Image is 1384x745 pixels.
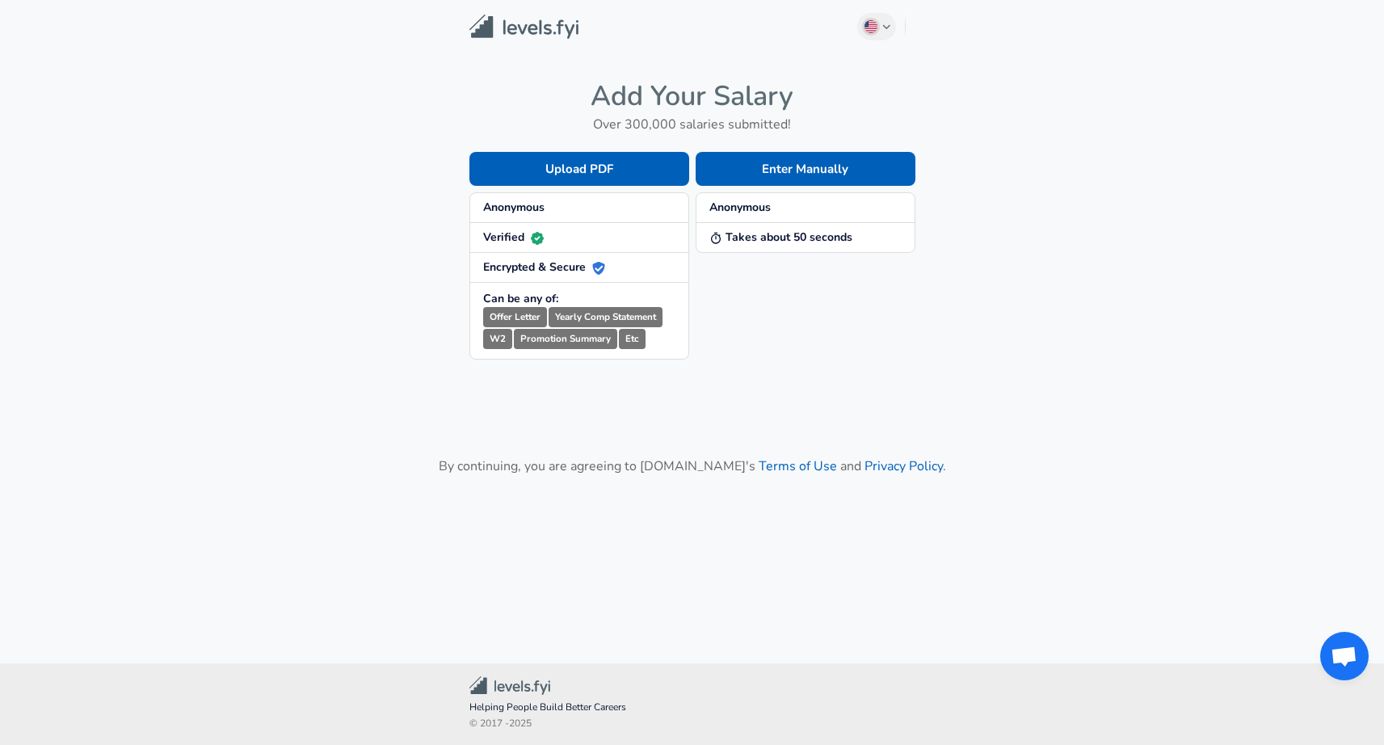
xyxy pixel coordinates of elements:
strong: Verified [483,229,544,245]
small: Offer Letter [483,307,547,327]
div: Open chat [1320,632,1369,680]
h6: Over 300,000 salaries submitted! [469,113,915,136]
span: © 2017 - 2025 [469,716,915,732]
small: Etc [619,329,646,349]
button: Upload PDF [469,152,689,186]
strong: Encrypted & Secure [483,259,605,275]
strong: Can be any of: [483,291,558,306]
strong: Anonymous [483,200,545,215]
img: English (US) [864,20,877,33]
button: Enter Manually [696,152,915,186]
img: Levels.fyi [469,15,578,40]
span: Helping People Build Better Careers [469,700,915,716]
strong: Anonymous [709,200,771,215]
strong: Takes about 50 seconds [709,229,852,245]
small: Promotion Summary [514,329,617,349]
small: W2 [483,329,512,349]
a: Terms of Use [759,457,837,475]
h4: Add Your Salary [469,79,915,113]
button: English (US) [857,13,896,40]
small: Yearly Comp Statement [549,307,663,327]
img: Levels.fyi Community [469,676,550,695]
a: Privacy Policy [864,457,943,475]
